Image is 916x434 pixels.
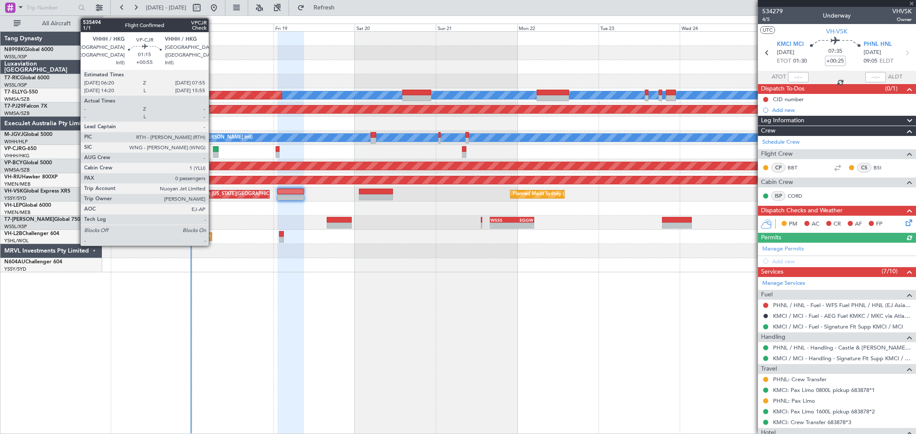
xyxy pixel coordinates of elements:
div: Wed 24 [680,24,761,31]
span: VH-VSK [827,27,848,36]
a: VHHH/HKG [4,153,30,159]
input: Trip Number [26,1,76,14]
a: PHNL / HNL - Handling - Castle & [PERSON_NAME] Avn PHNL / HNL [773,344,912,351]
span: PHNL HNL [864,40,892,49]
div: ISP [771,191,785,201]
div: - [491,223,512,228]
div: Underway [823,12,851,21]
span: VH-L2B [4,231,22,236]
div: - [512,223,533,228]
a: VP-CJRG-650 [4,146,37,151]
a: BBT [788,164,807,172]
span: M-JGVJ [4,132,23,137]
a: YMEN/MEB [4,181,30,187]
span: N8998K [4,47,24,52]
div: Sun 21 [436,24,517,31]
a: YSSY/SYD [4,195,26,202]
span: VHVSK [892,7,912,16]
span: [DATE] [864,48,881,57]
div: CS [857,163,871,172]
span: Leg Information [761,116,804,126]
span: (7/10) [882,267,898,276]
span: (0/1) [885,84,898,93]
a: YSHL/WOL [4,238,29,244]
div: [PERSON_NAME][GEOGRAPHIC_DATA] ([PERSON_NAME] Intl) [113,131,253,144]
a: T7-PJ29Falcon 7X [4,104,47,109]
div: [DATE] [104,17,119,24]
span: 01:30 [793,57,807,66]
span: T7-[PERSON_NAME] [4,217,54,222]
a: WIHH/HLP [4,139,28,145]
span: [DATE] - [DATE] [146,4,186,12]
span: Owner [892,16,912,23]
a: T7-[PERSON_NAME]Global 7500 [4,217,83,222]
a: KMCI: Crew Transfer 683878*3 [773,419,851,426]
span: T7-RIC [4,75,20,81]
a: KMCI: Pax Limo 1600L pickup 683878*2 [773,408,875,415]
button: Refresh [293,1,345,15]
a: T7-RICGlobal 6000 [4,75,49,81]
a: N604AUChallenger 604 [4,259,62,265]
div: Wed 17 [111,24,192,31]
div: AOG Maint [US_STATE][GEOGRAPHIC_DATA] ([US_STATE] City Intl) [186,188,333,201]
span: ETOT [777,57,791,66]
span: N604AU [4,259,25,265]
a: PHNL: Pax Limo [773,397,815,404]
span: VH-VSK [4,189,23,194]
a: N8998KGlobal 6000 [4,47,53,52]
div: CP [771,163,785,172]
span: ATOT [772,73,786,81]
span: PM [789,220,797,229]
a: Manage Services [762,279,805,288]
span: VH-RIU [4,175,22,180]
span: VP-BCY [4,160,23,166]
a: Schedule Crew [762,138,800,147]
span: Flight Crew [761,149,793,159]
div: EGGW [512,217,533,223]
a: WSSL/XSP [4,82,27,88]
a: YSSY/SYD [4,266,26,272]
span: Services [761,267,783,277]
span: ELDT [879,57,893,66]
a: KMCI / MCI - Fuel - AEG Fuel KMKC / MKC via Atlantic (EJ Asia Only) [773,312,912,319]
span: Handling [761,332,785,342]
span: 534279 [762,7,783,16]
button: All Aircraft [9,17,93,30]
div: WSSS [491,217,512,223]
span: Fuel [761,290,773,300]
span: [DATE] [777,48,794,57]
a: WMSA/SZB [4,96,30,102]
a: WSSL/XSP [4,223,27,230]
a: VP-BCYGlobal 5000 [4,160,52,166]
span: AF [855,220,862,229]
div: Fri 19 [274,24,355,31]
a: BSI [873,164,893,172]
span: Dispatch Checks and Weather [761,206,843,216]
div: Thu 18 [192,24,273,31]
div: Mon 22 [517,24,599,31]
span: AC [812,220,819,229]
a: YMEN/MEB [4,209,30,216]
button: UTC [760,26,775,34]
a: M-JGVJGlobal 5000 [4,132,52,137]
a: PHNL: Crew Transfer [773,376,827,383]
a: WMSA/SZB [4,110,30,117]
span: 07:35 [828,47,842,56]
a: KMCI / MCI - Fuel - Signature Flt Supp KMCI / MCI [773,323,903,330]
div: Unplanned Maint [GEOGRAPHIC_DATA] ([GEOGRAPHIC_DATA]) [188,230,329,243]
a: VH-LEPGlobal 6000 [4,203,51,208]
a: WMSA/SZB [4,167,30,173]
a: KMCI / MCI - Handling - Signature Flt Supp KMCI / MCI [773,355,912,362]
span: Cabin Crew [761,178,793,187]
span: KMCI MCI [777,40,804,49]
span: T7-PJ29 [4,104,24,109]
span: All Aircraft [22,21,91,27]
div: Add new [772,106,912,114]
span: Crew [761,126,776,136]
div: CID number [773,96,804,103]
span: Travel [761,364,777,374]
a: WSSL/XSP [4,54,27,60]
a: T7-ELLYG-550 [4,90,38,95]
span: ALDT [888,73,902,81]
span: Dispatch To-Dos [761,84,804,94]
